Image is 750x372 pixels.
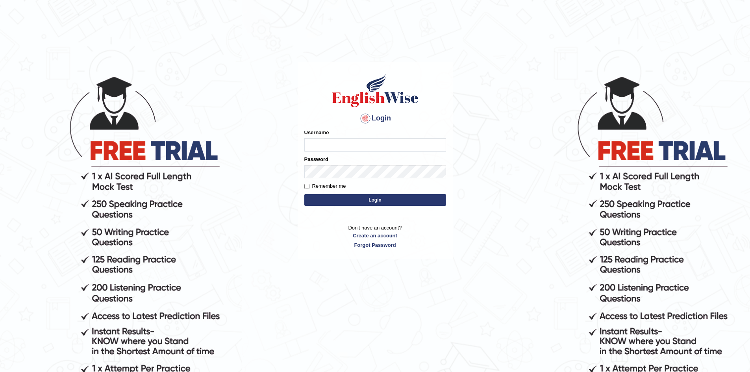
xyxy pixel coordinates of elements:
p: Don't have an account? [304,224,446,248]
label: Remember me [304,182,346,190]
a: Forgot Password [304,241,446,249]
label: Username [304,129,329,136]
img: Logo of English Wise sign in for intelligent practice with AI [330,73,420,108]
button: Login [304,194,446,206]
input: Remember me [304,184,309,189]
label: Password [304,155,328,163]
a: Create an account [304,232,446,239]
h4: Login [304,112,446,125]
